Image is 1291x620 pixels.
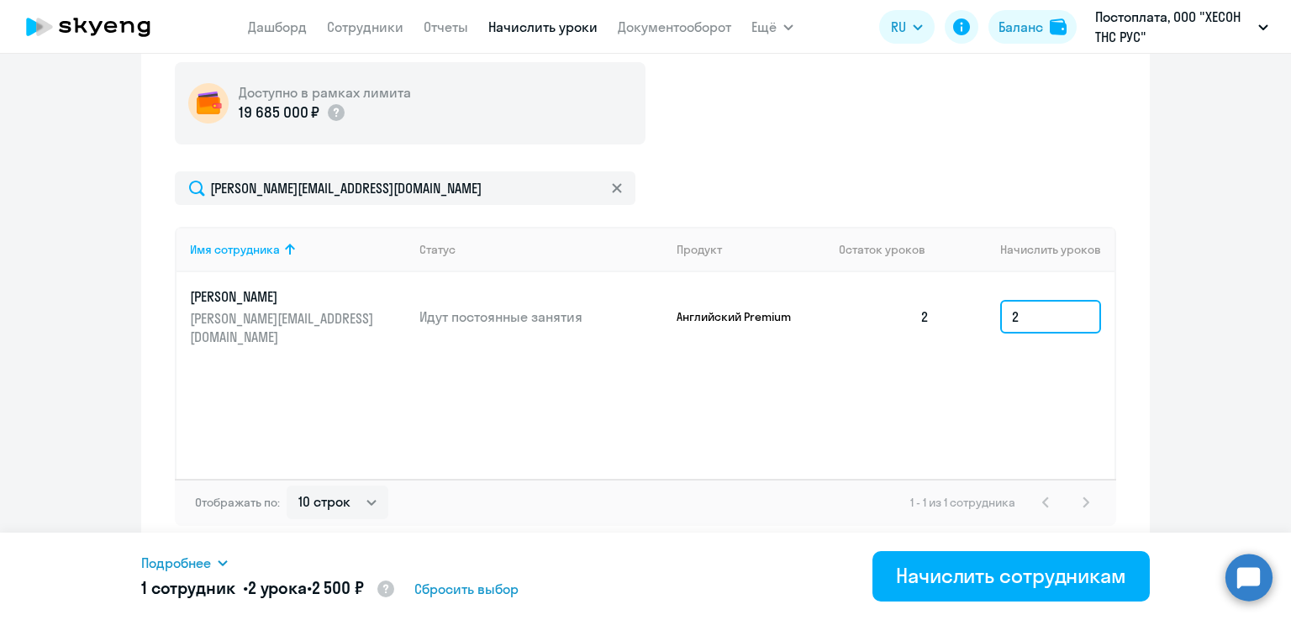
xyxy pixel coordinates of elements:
[988,10,1077,44] button: Балансbalance
[879,10,935,44] button: RU
[839,242,925,257] span: Остаток уроков
[751,10,793,44] button: Ещё
[677,242,722,257] div: Продукт
[248,577,307,598] span: 2 урока
[910,495,1015,510] span: 1 - 1 из 1 сотрудника
[424,18,468,35] a: Отчеты
[414,579,519,599] span: Сбросить выбор
[195,495,280,510] span: Отображать по:
[141,553,211,573] span: Подробнее
[190,242,406,257] div: Имя сотрудника
[190,242,280,257] div: Имя сотрудника
[943,227,1114,272] th: Начислить уроков
[677,309,803,324] p: Английский Premium
[419,307,663,326] p: Идут постоянные занятия
[188,83,229,123] img: wallet-circle.png
[896,562,1126,589] div: Начислить сотрудникам
[751,17,777,37] span: Ещё
[190,287,378,306] p: [PERSON_NAME]
[1095,7,1251,47] p: Постоплата, ООО "ХЕСОН ТНС РУС"
[999,17,1043,37] div: Баланс
[891,17,906,37] span: RU
[312,577,364,598] span: 2 500 ₽
[190,287,406,346] a: [PERSON_NAME][PERSON_NAME][EMAIL_ADDRESS][DOMAIN_NAME]
[239,102,319,123] p: 19 685 000 ₽
[618,18,731,35] a: Документооборот
[175,171,635,205] input: Поиск по имени, email, продукту или статусу
[872,551,1150,602] button: Начислить сотрудникам
[327,18,403,35] a: Сотрудники
[141,576,396,602] h5: 1 сотрудник • •
[190,309,378,346] p: [PERSON_NAME][EMAIL_ADDRESS][DOMAIN_NAME]
[1050,18,1067,35] img: balance
[419,242,663,257] div: Статус
[248,18,307,35] a: Дашборд
[677,242,826,257] div: Продукт
[419,242,456,257] div: Статус
[1087,7,1277,47] button: Постоплата, ООО "ХЕСОН ТНС РУС"
[239,83,411,102] h5: Доступно в рамках лимита
[839,242,943,257] div: Остаток уроков
[488,18,598,35] a: Начислить уроки
[825,272,943,361] td: 2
